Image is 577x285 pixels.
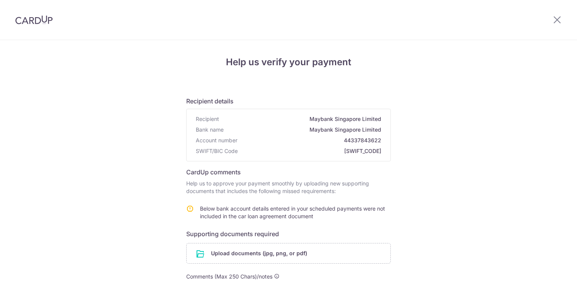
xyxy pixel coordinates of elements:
span: Maybank Singapore Limited [222,115,381,123]
span: Account number [196,137,237,144]
span: Comments (Max 250 Chars)/notes [186,273,272,280]
h6: Recipient details [186,97,391,106]
p: Help us to approve your payment smoothly by uploading new supporting documents that includes the ... [186,180,391,195]
span: 44337843622 [240,137,381,144]
h6: CardUp comments [186,167,391,177]
h6: Supporting documents required [186,229,391,238]
div: Upload documents (jpg, png, or pdf) [186,243,391,264]
span: Below bank account details entered in your scheduled payments were not included in the car loan a... [200,205,385,219]
span: [SWIFT_CODE] [241,147,381,155]
span: Maybank Singapore Limited [227,126,381,134]
span: Bank name [196,126,224,134]
h4: Help us verify your payment [186,55,391,69]
span: Recipient [196,115,219,123]
img: CardUp [15,15,53,24]
span: SWIFT/BIC Code [196,147,238,155]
